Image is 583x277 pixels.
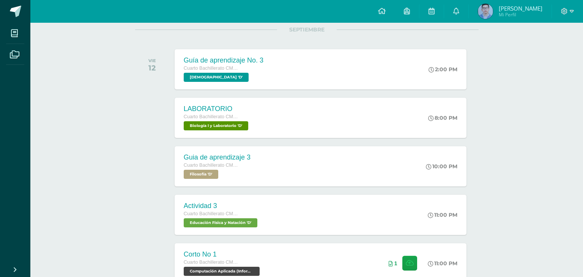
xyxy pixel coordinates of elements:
span: Cuarto Bachillerato CMP Bachillerato en CCLL con Orientación en Computación [184,260,241,265]
div: 12 [148,63,156,72]
div: 10:00 PM [426,163,457,170]
div: Guía de aprendizaje No. 3 [184,56,263,64]
span: SEPTIEMBRE [277,26,337,33]
div: LABORATORIO [184,105,250,113]
img: a1925560b508ce76969deebab263b0a9.png [478,4,493,19]
span: Cuarto Bachillerato CMP Bachillerato en CCLL con Orientación en Computación [184,163,241,168]
span: 1 [394,260,397,266]
div: Actividad 3 [184,202,259,210]
span: Biología I y Laboratorio 'D' [184,121,248,130]
div: Archivos entregados [389,260,397,266]
div: 2:00 PM [429,66,457,73]
span: Cuarto Bachillerato CMP Bachillerato en CCLL con Orientación en Computación [184,66,241,71]
div: 11:00 PM [428,211,457,218]
span: Cuarto Bachillerato CMP Bachillerato en CCLL con Orientación en Computación [184,114,241,119]
span: Cuarto Bachillerato CMP Bachillerato en CCLL con Orientación en Computación [184,211,241,216]
div: Corto No 1 [184,250,262,258]
span: Biblia 'D' [184,73,249,82]
span: [PERSON_NAME] [499,5,542,12]
div: VIE [148,58,156,63]
span: Educación Física y Natación 'D' [184,218,257,227]
div: Guia de aprendizaje 3 [184,153,251,161]
span: Mi Perfil [499,11,542,18]
span: Filosofía 'D' [184,170,218,179]
div: 11:00 PM [428,260,457,267]
span: Computación Aplicada (Informática) 'D' [184,267,260,276]
div: 8:00 PM [428,114,457,121]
